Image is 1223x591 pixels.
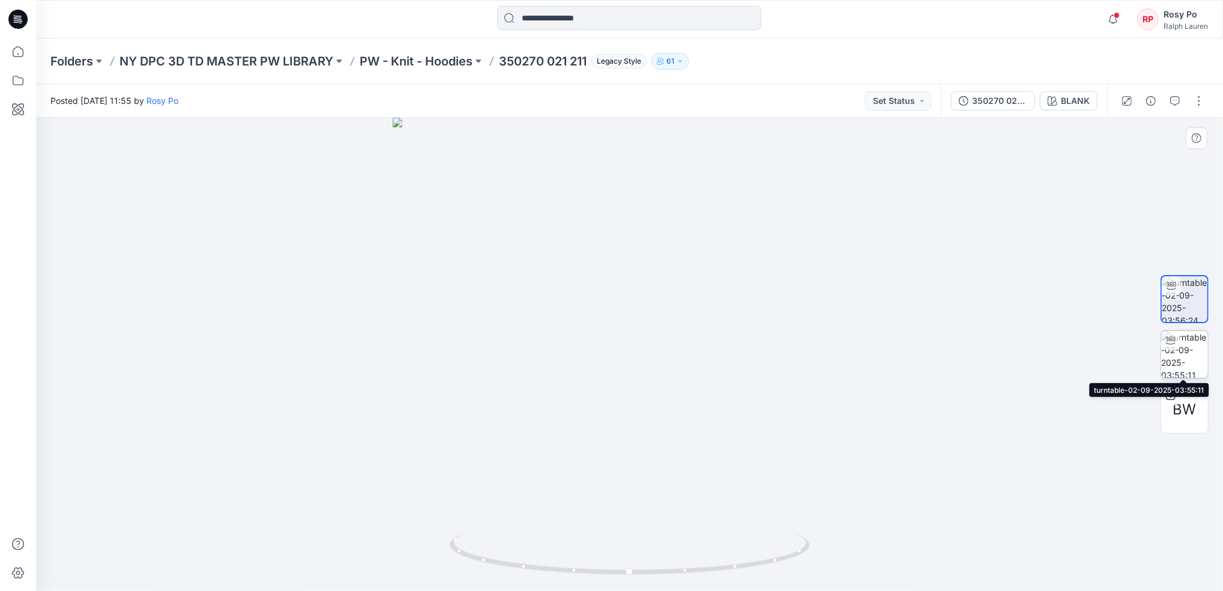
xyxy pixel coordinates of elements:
[651,53,689,70] button: 61
[591,54,647,68] span: Legacy Style
[666,55,674,68] p: 61
[1137,8,1159,30] div: RP
[1173,399,1197,420] span: BW
[1141,91,1161,111] button: Details
[1162,276,1207,322] img: turntable-02-09-2025-03:56:24
[1161,331,1208,378] img: turntable-02-09-2025-03:55:11
[1164,22,1208,31] div: Ralph Lauren
[1164,7,1208,22] div: Rosy Po
[1061,94,1090,108] div: BLANK
[50,53,93,70] a: Folders
[499,53,587,70] p: 350270 021 211
[1040,91,1098,111] button: BLANK
[951,91,1035,111] button: 350270 021 211
[146,95,178,106] a: Rosy Po
[972,94,1027,108] div: 350270 021 211
[119,53,333,70] a: NY DPC 3D TD MASTER PW LIBRARY
[587,53,647,70] button: Legacy Style
[360,53,473,70] a: PW - Knit - Hoodies
[50,94,178,107] span: Posted [DATE] 11:55 by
